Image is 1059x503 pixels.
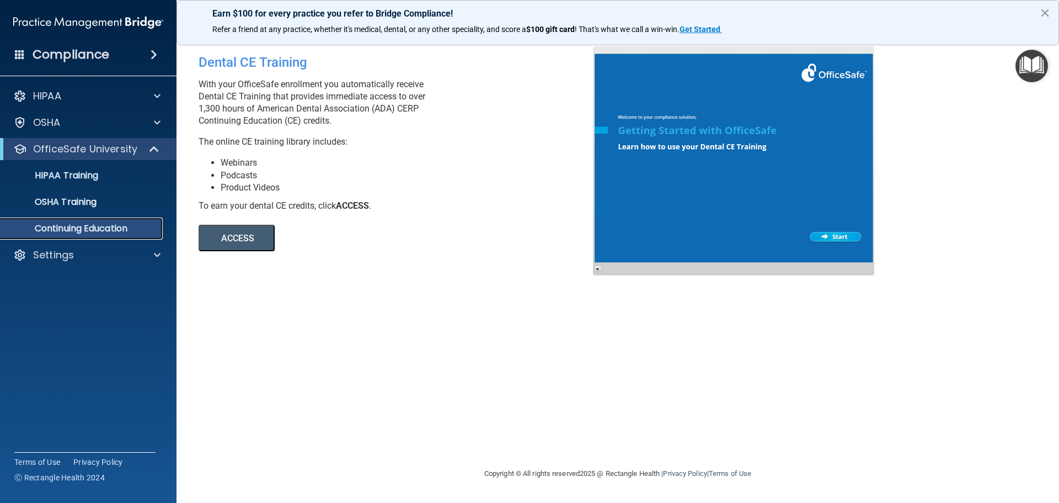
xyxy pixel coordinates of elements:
a: Privacy Policy [73,457,123,468]
p: Continuing Education [7,223,158,234]
div: To earn your dental CE credits, click . [199,200,601,212]
a: Terms of Use [709,469,751,478]
li: Podcasts [221,170,601,182]
strong: $100 gift card [526,25,575,34]
li: Product Videos [221,182,601,194]
span: Refer a friend at any practice, whether it's medical, dental, or any other speciality, and score a [212,25,526,34]
a: OSHA [13,116,161,129]
p: With your OfficeSafe enrollment you automatically receive Dental CE Training that provides immedi... [199,78,601,127]
div: Copyright © All rights reserved 2025 @ Rectangle Health | | [416,456,819,491]
p: The online CE training library includes: [199,136,601,148]
b: ACCESS [336,200,369,211]
button: Open Resource Center [1015,50,1048,82]
p: Earn $100 for every practice you refer to Bridge Compliance! [212,8,1023,19]
p: OSHA [33,116,61,129]
div: Dental CE Training [199,46,601,78]
a: Terms of Use [14,457,60,468]
a: ACCESS [199,235,500,243]
strong: Get Started [680,25,720,34]
button: Close [1040,4,1050,22]
a: Settings [13,248,161,262]
a: Get Started [680,25,722,34]
a: HIPAA [13,89,161,103]
span: Ⓒ Rectangle Health 2024 [14,472,105,483]
button: ACCESS [199,225,275,251]
p: HIPAA Training [7,170,98,181]
a: OfficeSafe University [13,142,160,156]
p: HIPAA [33,89,61,103]
p: OfficeSafe University [33,142,137,156]
p: Settings [33,248,74,262]
p: OSHA Training [7,197,97,208]
span: ! That's what we call a win-win. [575,25,680,34]
li: Webinars [221,157,601,169]
a: Privacy Policy [663,469,707,478]
img: PMB logo [13,12,163,34]
h4: Compliance [33,47,109,62]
